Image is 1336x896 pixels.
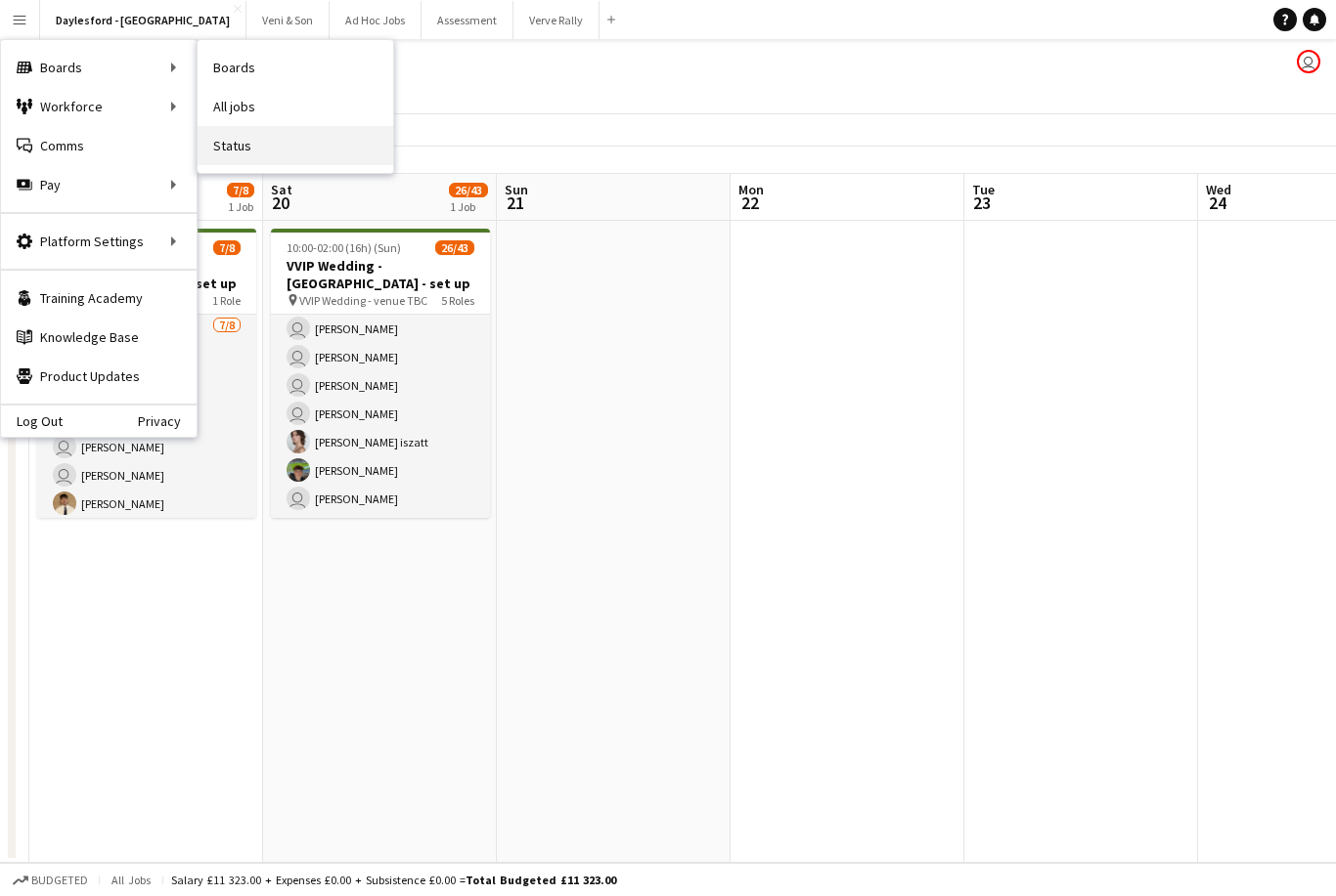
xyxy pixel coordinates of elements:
span: 26/43 [435,240,474,255]
div: Platform Settings [1,222,197,261]
span: Tue [972,181,995,198]
button: Veni & Son [246,1,330,39]
a: Status [198,126,393,165]
a: All jobs [198,87,393,126]
div: Pay [1,165,197,204]
a: Training Academy [1,278,197,318]
span: 21 [502,192,528,214]
span: Total Budgeted £11 323.00 [466,873,616,887]
app-card-role: Waiting Staff7/810:00-18:00 (8h)[PERSON_NAME] [PERSON_NAME][PERSON_NAME] [PERSON_NAME] [PERSON_NA... [37,315,256,579]
span: Sun [505,181,528,198]
span: Budgeted [31,874,88,887]
span: 7/8 [213,240,241,255]
span: 7/8 [227,183,254,197]
span: 20 [268,192,292,214]
span: 1 Role [212,293,241,308]
span: Mon [738,181,764,198]
span: 23 [969,192,995,214]
span: 10:00-02:00 (16h) (Sun) [287,240,401,255]
span: 22 [735,192,764,214]
div: Salary £11 323.00 + Expenses £0.00 + Subsistence £0.00 = [171,873,616,887]
span: Sat [271,181,292,198]
div: 1 Job [450,199,487,214]
span: VVIP Wedding - venue TBC [299,293,427,308]
span: 26/43 [449,183,488,197]
a: Comms [1,126,197,165]
div: 1 Job [228,199,253,214]
app-user-avatar: Nathan Kee Wong [1297,50,1320,73]
button: Verve Rally [513,1,600,39]
button: Budgeted [10,870,91,891]
a: Knowledge Base [1,318,197,357]
a: Privacy [138,413,197,429]
div: Workforce [1,87,197,126]
a: Log Out [1,413,63,429]
a: Boards [198,48,393,87]
button: Assessment [422,1,513,39]
div: Boards [1,48,197,87]
button: Ad Hoc Jobs [330,1,422,39]
a: Product Updates [1,357,197,396]
button: Daylesford - [GEOGRAPHIC_DATA] [40,1,246,39]
app-job-card: 10:00-02:00 (16h) (Sun)26/43VVIP Wedding - [GEOGRAPHIC_DATA] - set up VVIP Wedding - venue TBC5 R... [271,229,490,518]
span: 24 [1203,192,1231,214]
span: Wed [1206,181,1231,198]
h3: VVIP Wedding - [GEOGRAPHIC_DATA] - set up [271,257,490,292]
span: All jobs [108,873,155,887]
app-card-role: [PERSON_NAME] [PERSON_NAME] [PERSON_NAME] [PERSON_NAME] [PERSON_NAME] [PERSON_NAME] [PERSON_NAME]... [271,140,490,518]
span: 5 Roles [441,293,474,308]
